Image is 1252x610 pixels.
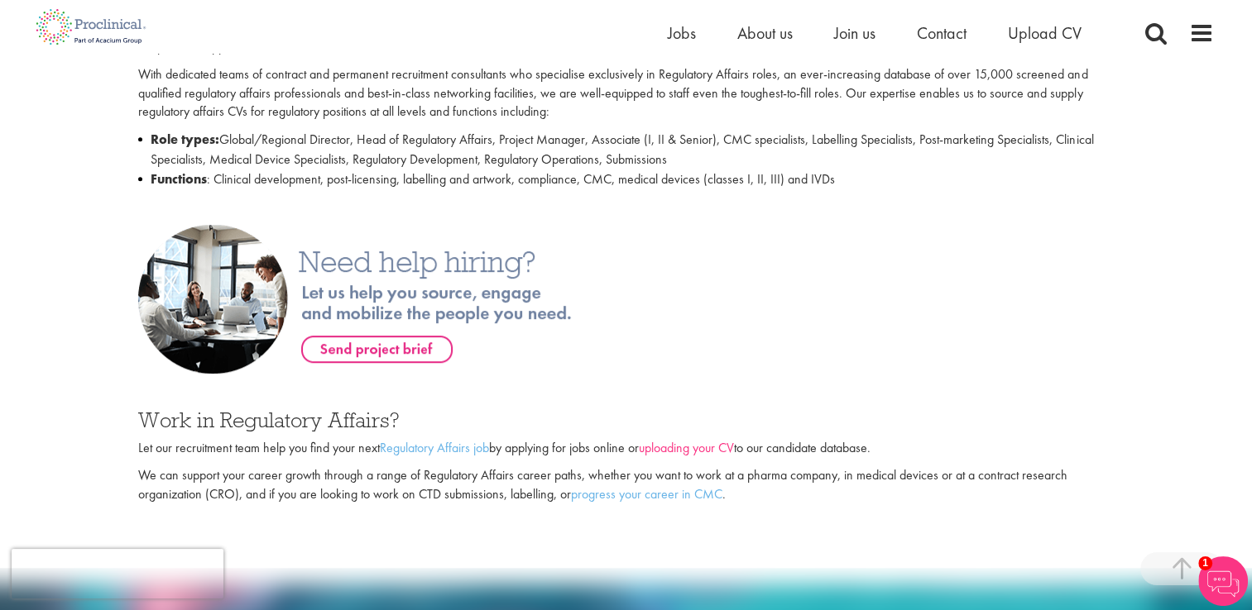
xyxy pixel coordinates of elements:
a: About us [737,22,793,44]
a: uploading your CV [639,439,734,456]
li: Global/Regional Director, Head of Regulatory Affairs, Project Manager, Associate (I, II & Senior)... [138,130,1113,169]
h3: Work in Regulatory Affairs? [138,409,1113,431]
p: Let our recruitment team help you find your next by applying for jobs online or to our candidate ... [138,439,1113,458]
strong: Role types: [151,131,219,148]
li: : Clinical development, post-licensing, labelling and artwork, compliance, CMC, medical devices (... [138,169,1113,189]
iframe: reCAPTCHA [12,549,223,598]
a: progress your career in CMC [571,485,722,503]
p: With dedicated teams of contract and permanent recruitment consultants who specialise exclusively... [138,65,1113,122]
img: Chatbot [1198,556,1248,606]
strong: Functions [151,170,207,188]
a: Join us [834,22,875,44]
span: 1 [1198,556,1212,570]
p: We can support your career growth through a range of Regulatory Affairs career paths, whether you... [138,466,1113,504]
a: Upload CV [1008,22,1082,44]
a: Regulatory Affairs job [380,439,489,456]
a: Jobs [668,22,696,44]
a: Contact [917,22,967,44]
